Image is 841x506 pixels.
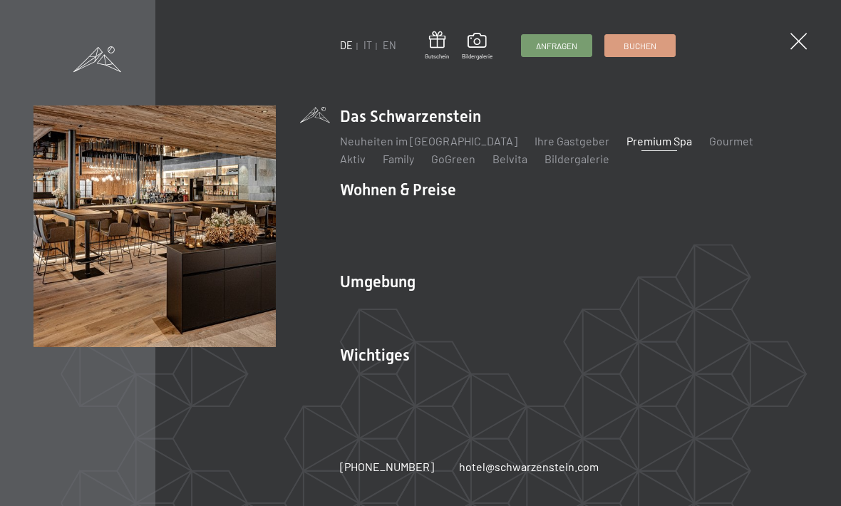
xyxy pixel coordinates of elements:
[431,152,475,165] a: GoGreen
[383,152,414,165] a: Family
[624,40,656,52] span: Buchen
[340,459,434,475] a: [PHONE_NUMBER]
[459,459,599,475] a: hotel@schwarzenstein.com
[340,134,517,148] a: Neuheiten im [GEOGRAPHIC_DATA]
[363,39,372,51] a: IT
[462,33,492,60] a: Bildergalerie
[425,31,449,61] a: Gutschein
[545,152,609,165] a: Bildergalerie
[605,35,675,56] a: Buchen
[462,53,492,61] span: Bildergalerie
[536,40,577,52] span: Anfragen
[340,152,366,165] a: Aktiv
[340,460,434,473] span: [PHONE_NUMBER]
[383,39,396,51] a: EN
[340,39,353,51] a: DE
[425,53,449,61] span: Gutschein
[535,134,609,148] a: Ihre Gastgeber
[626,134,692,148] a: Premium Spa
[522,35,592,56] a: Anfragen
[709,134,753,148] a: Gourmet
[492,152,527,165] a: Belvita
